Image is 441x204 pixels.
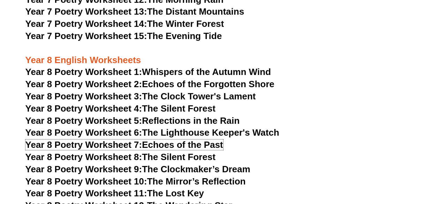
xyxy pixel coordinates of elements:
[25,152,142,162] span: Year 8 Poetry Worksheet 8:
[25,91,142,101] span: Year 8 Poetry Worksheet 3:
[25,188,147,198] span: Year 8 Poetry Worksheet 11:
[25,164,250,174] a: Year 8 Poetry Worksheet 9:The Clockmaker’s Dream
[25,43,416,66] h3: Year 8 English Worksheets
[25,103,215,114] a: Year 8 Poetry Worksheet 4:The Silent Forest
[25,139,142,150] span: Year 8 Poetry Worksheet 7:
[25,31,222,41] a: Year 7 Poetry Worksheet 15:The Evening Tide
[25,139,223,150] a: Year 8 Poetry Worksheet 7:Echoes of the Past
[25,115,240,126] a: Year 8 Poetry Worksheet 5:Reflections in the Rain
[25,127,142,138] span: Year 8 Poetry Worksheet 6:
[25,18,147,29] span: Year 7 Poetry Worksheet 14:
[25,164,142,174] span: Year 8 Poetry Worksheet 9:
[25,127,279,138] a: Year 8 Poetry Worksheet 6:The Lighthouse Keeper's Watch
[25,176,147,187] span: Year 8 Poetry Worksheet 10:
[25,188,204,198] a: Year 8 Poetry Worksheet 11:The Lost Key
[25,79,274,89] a: Year 8 Poetry Worksheet 2:Echoes of the Forgotten Shore
[25,176,246,187] a: Year 8 Poetry Worksheet 10:The Mirror’s Reflection
[25,6,244,17] a: Year 7 Poetry Worksheet 13:The Distant Mountains
[325,125,441,204] iframe: Chat Widget
[25,103,142,114] span: Year 8 Poetry Worksheet 4:
[25,79,142,89] span: Year 8 Poetry Worksheet 2:
[25,18,224,29] a: Year 7 Poetry Worksheet 14:The Winter Forest
[25,115,142,126] span: Year 8 Poetry Worksheet 5:
[25,31,147,41] span: Year 7 Poetry Worksheet 15:
[25,67,271,77] a: Year 8 Poetry Worksheet 1:Whispers of the Autumn Wind
[25,91,256,101] a: Year 8 Poetry Worksheet 3:The Clock Tower's Lament
[25,67,142,77] span: Year 8 Poetry Worksheet 1:
[25,152,215,162] a: Year 8 Poetry Worksheet 8:The Silent Forest
[25,6,147,17] span: Year 7 Poetry Worksheet 13:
